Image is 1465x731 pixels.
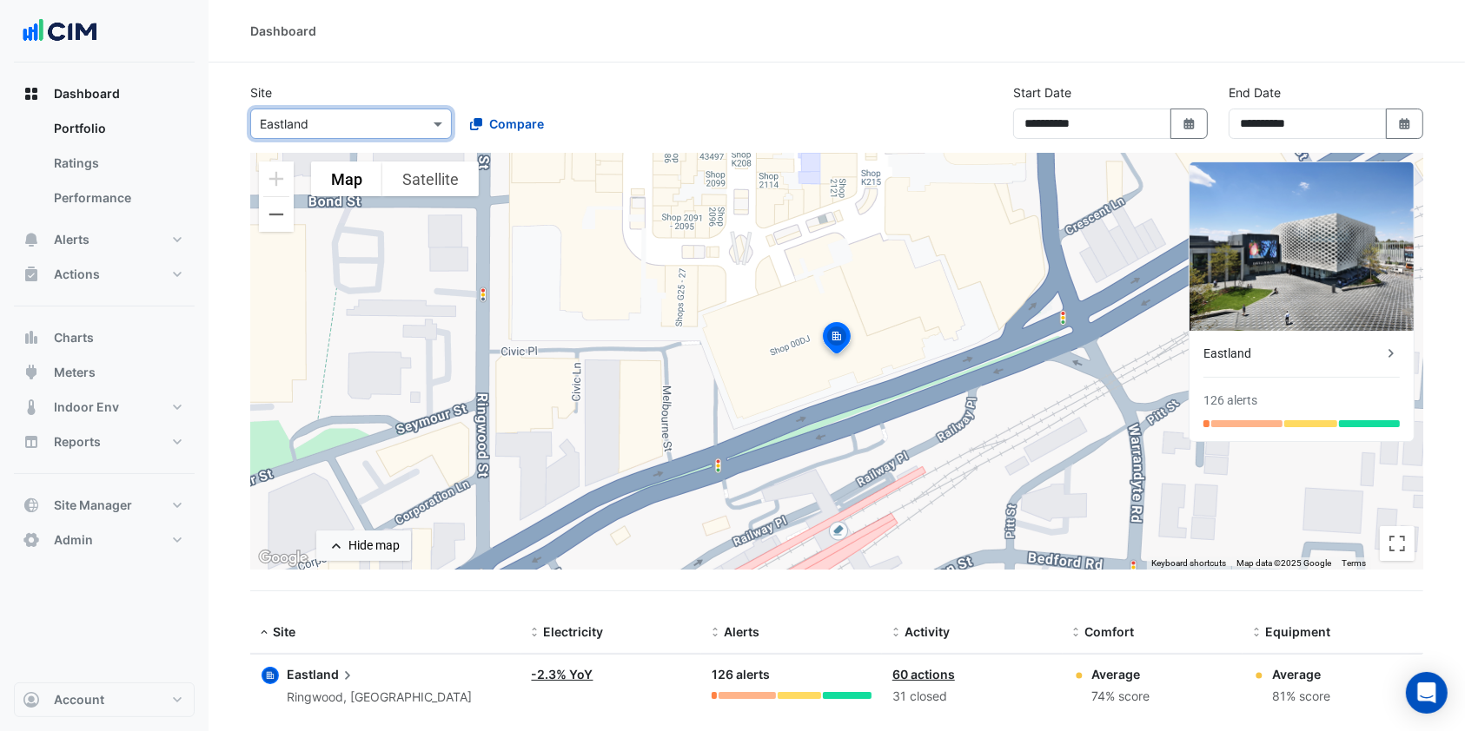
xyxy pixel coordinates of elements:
[14,355,195,390] button: Meters
[1380,526,1415,561] button: Toggle fullscreen view
[23,398,40,416] app-icon: Indoor Env
[348,537,400,555] div: Hide map
[1182,116,1197,131] fa-icon: Select Date
[14,390,195,425] button: Indoor Env
[259,161,294,196] button: Zoom in
[311,161,382,196] button: Show street map
[1272,687,1330,707] div: 81% score
[544,624,604,639] span: Electricity
[892,687,1052,707] div: 31 closed
[23,433,40,451] app-icon: Reports
[1013,83,1071,102] label: Start Date
[1203,345,1382,363] div: Eastland
[40,181,195,215] a: Performance
[892,667,955,682] a: 60 actions
[14,488,195,523] button: Site Manager
[1229,83,1281,102] label: End Date
[1203,392,1257,410] div: 126 alerts
[14,111,195,222] div: Dashboard
[14,76,195,111] button: Dashboard
[54,85,120,102] span: Dashboard
[54,531,93,549] span: Admin
[21,14,99,49] img: Company Logo
[287,665,356,684] span: Eastland
[54,691,104,708] span: Account
[259,197,294,232] button: Zoom out
[1406,672,1448,714] div: Open Intercom Messenger
[459,109,555,139] button: Compare
[23,364,40,381] app-icon: Meters
[23,329,40,346] app-icon: Charts
[1397,116,1413,131] fa-icon: Select Date
[287,688,472,708] div: Ringwood, [GEOGRAPHIC_DATA]
[273,624,295,639] span: Site
[905,624,950,639] span: Activity
[14,257,195,292] button: Actions
[255,547,312,570] a: Open this area in Google Maps (opens a new window)
[23,531,40,549] app-icon: Admin
[382,161,479,196] button: Show satellite imagery
[14,320,195,355] button: Charts
[54,364,96,381] span: Meters
[1272,665,1330,683] div: Average
[14,425,195,459] button: Reports
[316,530,411,561] button: Hide map
[23,85,40,102] app-icon: Dashboard
[724,624,759,639] span: Alerts
[532,667,593,682] a: -2.3% YoY
[14,523,195,557] button: Admin
[250,83,272,102] label: Site
[23,497,40,514] app-icon: Site Manager
[54,398,119,416] span: Indoor Env
[1085,624,1135,639] span: Comfort
[14,222,195,257] button: Alerts
[1265,624,1330,639] span: Equipment
[250,22,316,40] div: Dashboard
[1236,558,1331,568] span: Map data ©2025 Google
[40,111,195,146] a: Portfolio
[1190,162,1414,331] img: Eastland
[712,665,872,685] div: 126 alerts
[1092,665,1150,683] div: Average
[818,319,856,361] img: site-pin-selected.svg
[54,433,101,451] span: Reports
[489,115,544,133] span: Compare
[1151,557,1226,570] button: Keyboard shortcuts
[54,329,94,346] span: Charts
[23,231,40,248] app-icon: Alerts
[1092,687,1150,707] div: 74% score
[1342,558,1366,568] a: Terms (opens in new tab)
[40,146,195,181] a: Ratings
[54,231,89,248] span: Alerts
[23,266,40,283] app-icon: Actions
[54,266,100,283] span: Actions
[54,497,132,514] span: Site Manager
[255,547,312,570] img: Google
[14,682,195,717] button: Account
